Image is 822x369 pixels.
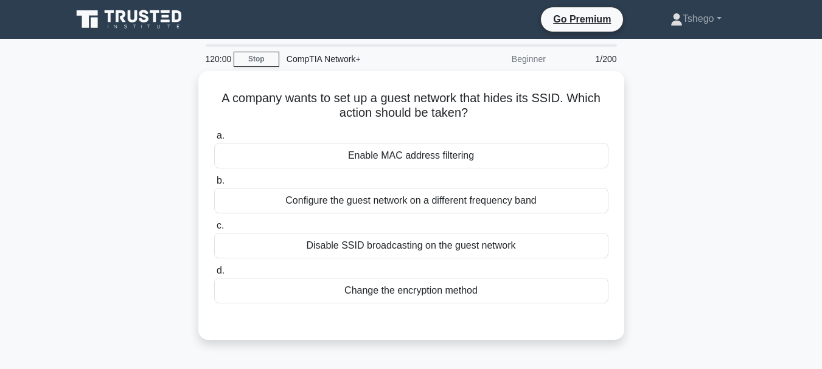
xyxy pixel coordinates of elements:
span: c. [217,220,224,230]
div: 1/200 [553,47,624,71]
h5: A company wants to set up a guest network that hides its SSID. Which action should be taken? [213,91,610,121]
a: Stop [234,52,279,67]
span: a. [217,130,225,140]
div: 120:00 [198,47,234,71]
a: Tshego [641,7,751,31]
div: Beginner [447,47,553,71]
span: d. [217,265,225,275]
div: Configure the guest network on a different frequency band [214,188,608,213]
div: Change the encryption method [214,278,608,303]
span: b. [217,175,225,185]
div: Enable MAC address filtering [214,143,608,168]
div: CompTIA Network+ [279,47,447,71]
div: Disable SSID broadcasting on the guest network [214,233,608,258]
a: Go Premium [546,12,618,27]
